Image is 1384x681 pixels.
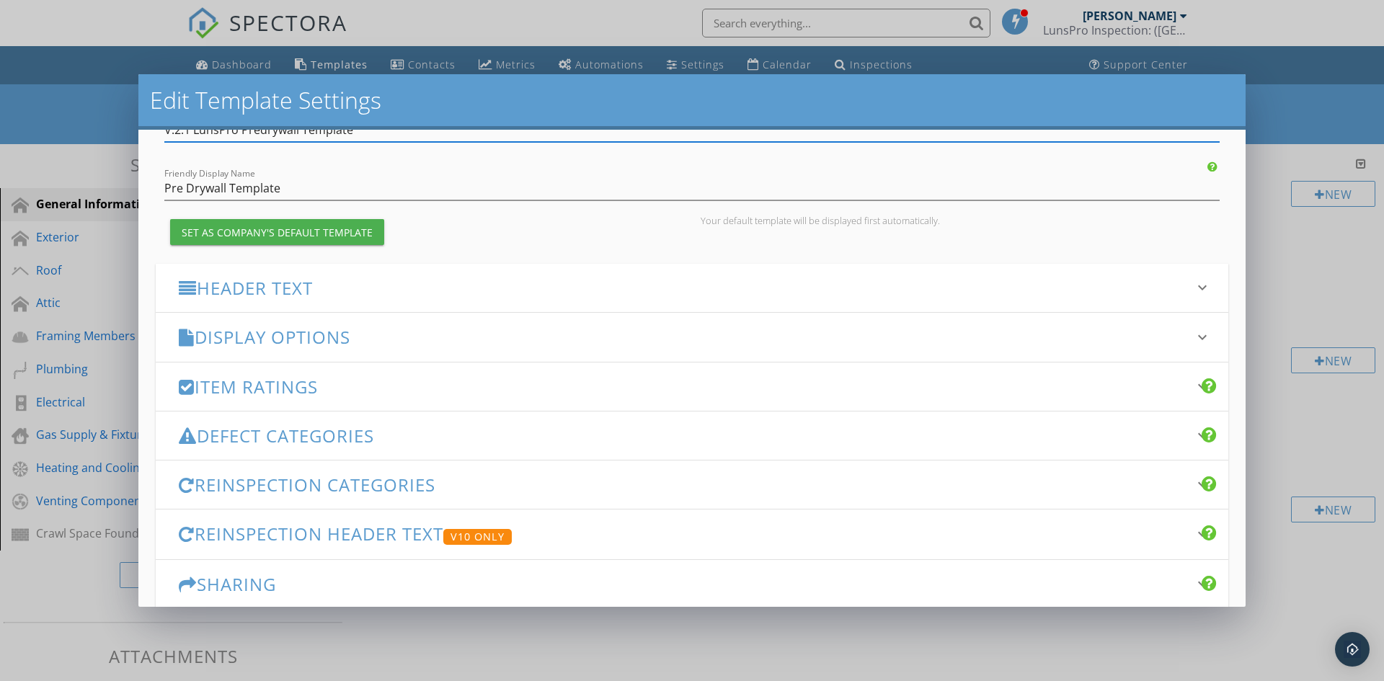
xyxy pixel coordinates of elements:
[1335,632,1370,667] div: Open Intercom Messenger
[179,524,1188,545] h3: Reinspection Header Text
[1194,279,1211,296] i: keyboard_arrow_down
[1194,329,1211,346] i: keyboard_arrow_down
[179,327,1188,347] h3: Display Options
[179,426,1188,445] h3: Defect Categories
[1194,575,1211,592] i: keyboard_arrow_down
[179,574,1188,594] h3: Sharing
[443,522,512,546] a: V10 Only
[182,225,373,240] div: Set as Company's Default Template
[1194,525,1211,543] i: keyboard_arrow_down
[164,177,1220,200] input: Friendly Display Name
[150,86,1234,115] h2: Edit Template Settings
[701,215,1220,226] div: Your default template will be displayed first automatically.
[1194,476,1211,493] i: keyboard_arrow_down
[179,475,1188,494] h3: Reinspection Categories
[1194,427,1211,444] i: keyboard_arrow_down
[443,529,512,545] div: V10 Only
[1194,378,1211,395] i: keyboard_arrow_down
[179,377,1188,396] h3: Item Ratings
[170,219,384,245] button: Set as Company's Default Template
[164,118,1220,142] input: Name
[179,278,1188,298] h3: Header Text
